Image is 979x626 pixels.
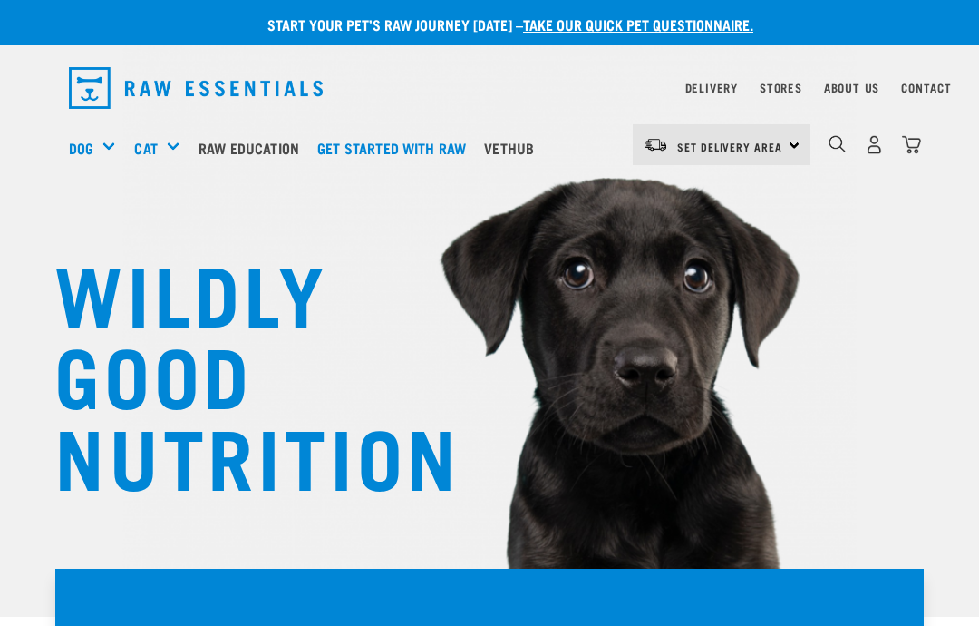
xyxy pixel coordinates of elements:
a: About Us [824,84,879,91]
a: Delivery [685,84,738,91]
a: Contact [901,84,952,91]
h1: WILDLY GOOD NUTRITION [54,249,417,494]
a: Vethub [480,112,548,184]
a: Raw Education [194,112,313,184]
a: Cat [134,137,157,159]
nav: dropdown navigation [54,60,925,116]
img: user.png [865,135,884,154]
span: Set Delivery Area [677,143,782,150]
a: Get started with Raw [313,112,480,184]
img: home-icon-1@2x.png [829,135,846,152]
a: Stores [760,84,802,91]
a: take our quick pet questionnaire. [523,20,753,28]
a: Dog [69,137,93,159]
img: van-moving.png [644,137,668,153]
img: home-icon@2x.png [902,135,921,154]
img: Raw Essentials Logo [69,67,323,109]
